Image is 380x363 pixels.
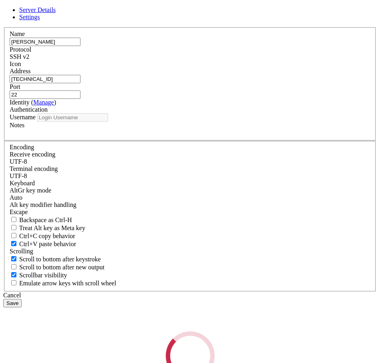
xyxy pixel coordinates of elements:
label: If true, the backspace should send BS ('\x08', aka ^H). Otherwise the backspace key should send '... [10,217,72,223]
label: Username [10,114,36,120]
a: Manage [33,99,54,106]
input: Host Name or IP [10,75,80,83]
label: Encoding [10,144,34,150]
div: SSH v2 [10,53,370,60]
label: The default terminal encoding. ISO-2022 enables character map translations (like graphics maps). ... [10,165,58,172]
input: Treat Alt key as Meta key [11,225,16,230]
label: Controls how the Alt key is handled. Escape: Send an ESC prefix. 8-Bit: Add 128 to the typed char... [10,201,76,208]
div: UTF-8 [10,158,370,165]
label: Port [10,83,20,90]
span: ( ) [31,99,56,106]
input: Scroll to bottom after keystroke [11,256,16,261]
span: Treat Alt key as Meta key [19,225,85,231]
label: Scroll to bottom after new output. [10,264,105,271]
span: Escape [10,209,28,215]
input: Backspace as Ctrl-H [11,217,16,222]
input: Scroll to bottom after new output [11,264,16,269]
label: Authentication [10,106,48,113]
span: UTF-8 [10,158,27,165]
input: Emulate arrow keys with scroll wheel [11,280,16,285]
label: Set the expected encoding for data received from the host. If the encodings do not match, visual ... [10,187,51,194]
label: Identity [10,99,56,106]
input: Ctrl+V paste behavior [11,241,16,246]
div: Cancel [3,292,377,299]
div: Auto [10,194,370,201]
input: Server Name [10,38,80,46]
input: Ctrl+C copy behavior [11,233,16,238]
div: Escape [10,209,370,216]
a: Server Details [19,6,56,13]
label: Whether the Alt key acts as a Meta key or as a distinct Alt key. [10,225,85,231]
label: Whether to scroll to the bottom on any keystroke. [10,256,101,263]
label: Notes [10,122,24,128]
label: Set the expected encoding for data received from the host. If the encodings do not match, visual ... [10,151,55,158]
label: The vertical scrollbar mode. [10,272,67,279]
input: Scrollbar visibility [11,272,16,277]
label: When using the alternative screen buffer, and DECCKM (Application Cursor Keys) is active, mouse w... [10,280,116,287]
span: UTF-8 [10,172,27,179]
input: Login Username [37,113,108,122]
span: Emulate arrow keys with scroll wheel [19,280,116,287]
span: Auto [10,194,22,201]
div: UTF-8 [10,172,370,180]
label: Scrolling [10,248,33,255]
span: Ctrl+C copy behavior [19,233,75,239]
span: Backspace as Ctrl-H [19,217,72,223]
span: SSH v2 [10,53,29,60]
a: Settings [19,14,40,20]
label: Protocol [10,46,31,53]
span: Scroll to bottom after keystroke [19,256,101,263]
span: Ctrl+V paste behavior [19,241,76,247]
label: Icon [10,60,21,67]
label: Name [10,30,25,37]
input: Port Number [10,90,80,99]
span: Scrollbar visibility [19,272,67,279]
span: Scroll to bottom after new output [19,264,105,271]
label: Address [10,68,30,74]
label: Keyboard [10,180,35,187]
button: Save [3,299,22,307]
label: Ctrl-C copies if true, send ^C to host if false. Ctrl-Shift-C sends ^C to host if true, copies if... [10,233,75,239]
label: Ctrl+V pastes if true, sends ^V to host if false. Ctrl+Shift+V sends ^V to host if true, pastes i... [10,241,76,247]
